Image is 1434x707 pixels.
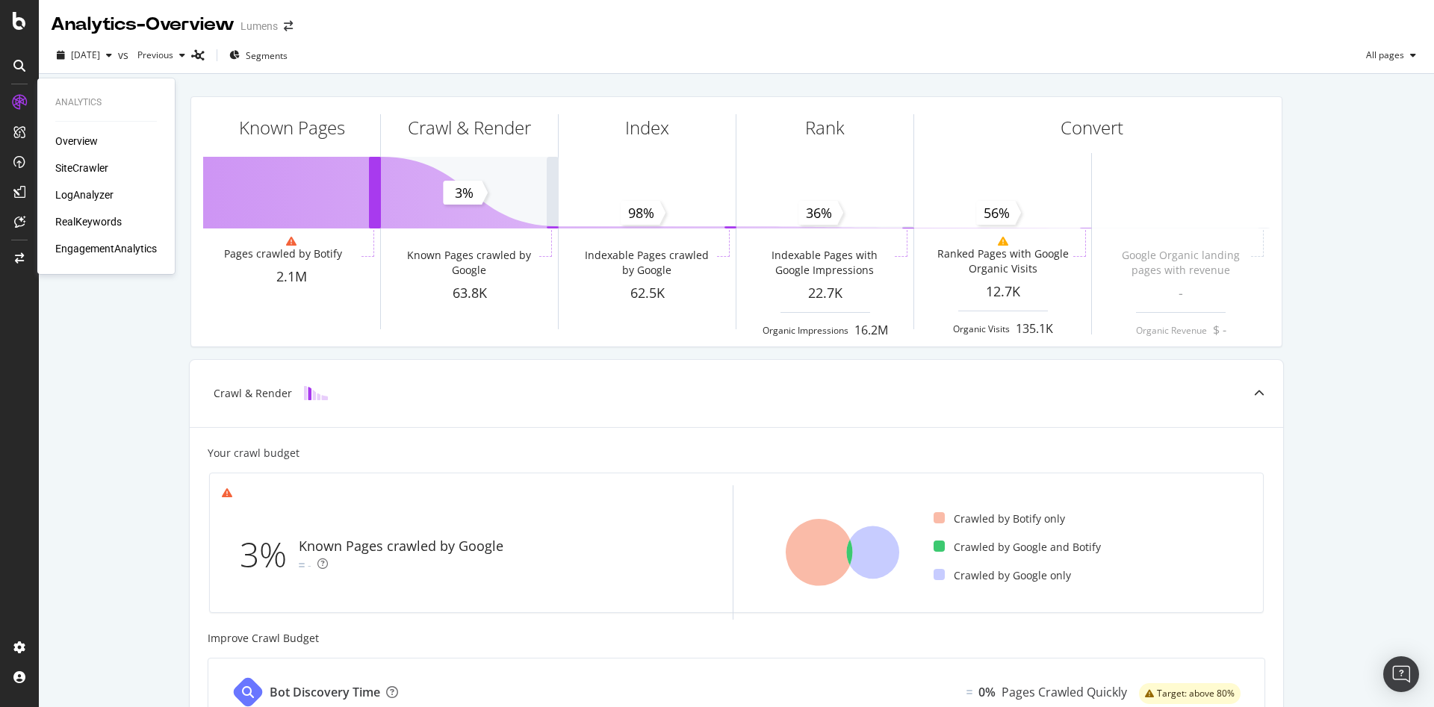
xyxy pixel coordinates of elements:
img: Equal [966,690,972,694]
div: 0% [978,684,996,701]
button: Previous [131,43,191,67]
div: Crawled by Google and Botify [934,540,1101,555]
span: Target: above 80% [1157,689,1235,698]
button: Segments [223,43,294,67]
div: Open Intercom Messenger [1383,656,1419,692]
img: block-icon [304,386,328,400]
div: warning label [1139,683,1241,704]
span: Segments [246,49,288,62]
a: Overview [55,134,98,149]
button: [DATE] [51,43,118,67]
div: 16.2M [854,322,888,339]
a: LogAnalyzer [55,187,114,202]
div: Crawled by Botify only [934,511,1065,526]
div: 63.8K [381,284,558,303]
div: Known Pages crawled by Google [299,537,503,556]
span: 2025 Aug. 3rd [71,49,100,61]
span: All pages [1360,49,1404,61]
div: Organic Impressions [763,324,848,337]
a: EngagementAnalytics [55,241,157,256]
a: SiteCrawler [55,161,108,175]
div: Pages Crawled Quickly [1002,684,1127,701]
div: arrow-right-arrow-left [284,21,293,31]
span: vs [118,48,131,63]
div: Lumens [240,19,278,34]
span: Previous [131,49,173,61]
div: Known Pages crawled by Google [402,248,536,278]
div: Analytics - Overview [51,12,235,37]
div: Crawl & Render [408,115,531,140]
div: Known Pages [239,115,345,140]
img: Equal [299,563,305,567]
div: 22.7K [736,284,913,303]
div: Indexable Pages with Google Impressions [757,248,891,278]
div: Crawled by Google only [934,568,1071,583]
div: Indexable Pages crawled by Google [580,248,713,278]
div: Improve Crawl Budget [208,631,1265,646]
div: Index [625,115,669,140]
a: RealKeywords [55,214,122,229]
div: 62.5K [559,284,736,303]
div: Analytics [55,96,157,109]
div: 3% [240,530,299,579]
div: 2.1M [203,267,380,287]
div: Rank [805,115,845,140]
div: Your crawl budget [208,446,299,461]
div: Pages crawled by Botify [224,246,342,261]
button: All pages [1360,43,1422,67]
div: Crawl & Render [214,386,292,401]
div: Bot Discovery Time [270,684,380,701]
div: - [308,558,311,573]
